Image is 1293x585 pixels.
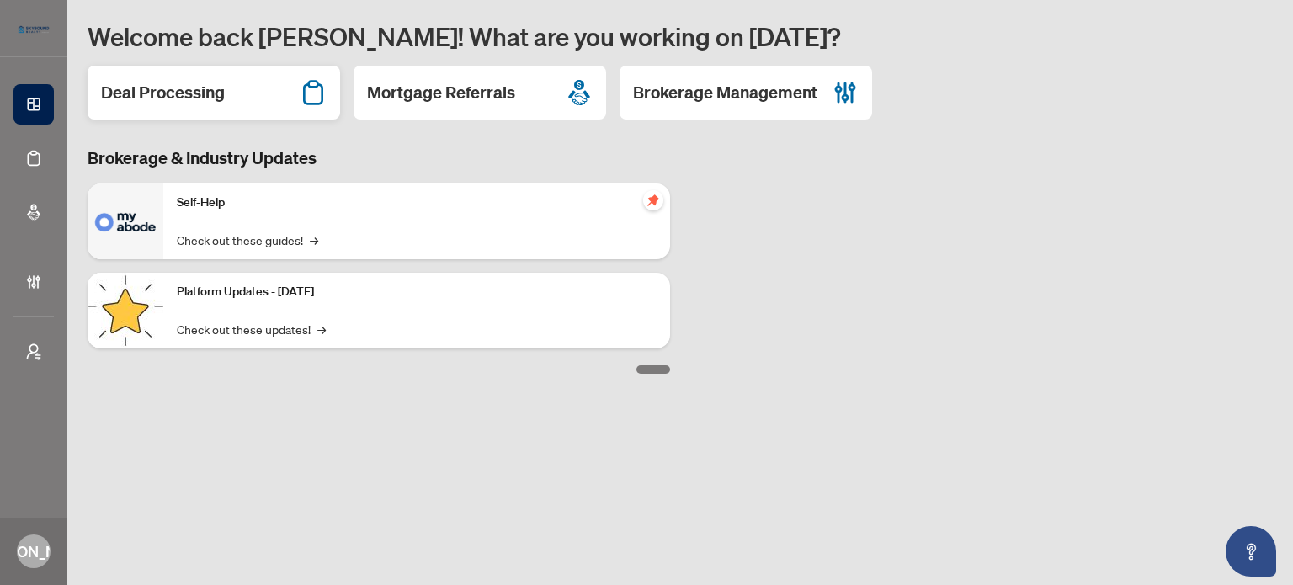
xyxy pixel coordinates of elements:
[177,231,318,249] a: Check out these guides!→
[101,81,225,104] h2: Deal Processing
[88,20,1273,52] h1: Welcome back [PERSON_NAME]! What are you working on [DATE]?
[177,283,657,301] p: Platform Updates - [DATE]
[643,190,663,210] span: pushpin
[317,320,326,338] span: →
[310,231,318,249] span: →
[177,320,326,338] a: Check out these updates!→
[88,183,163,259] img: Self-Help
[88,146,670,170] h3: Brokerage & Industry Updates
[633,81,817,104] h2: Brokerage Management
[13,21,54,38] img: logo
[177,194,657,212] p: Self-Help
[1226,526,1276,577] button: Open asap
[88,273,163,348] img: Platform Updates - September 16, 2025
[367,81,515,104] h2: Mortgage Referrals
[25,343,42,360] span: user-switch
